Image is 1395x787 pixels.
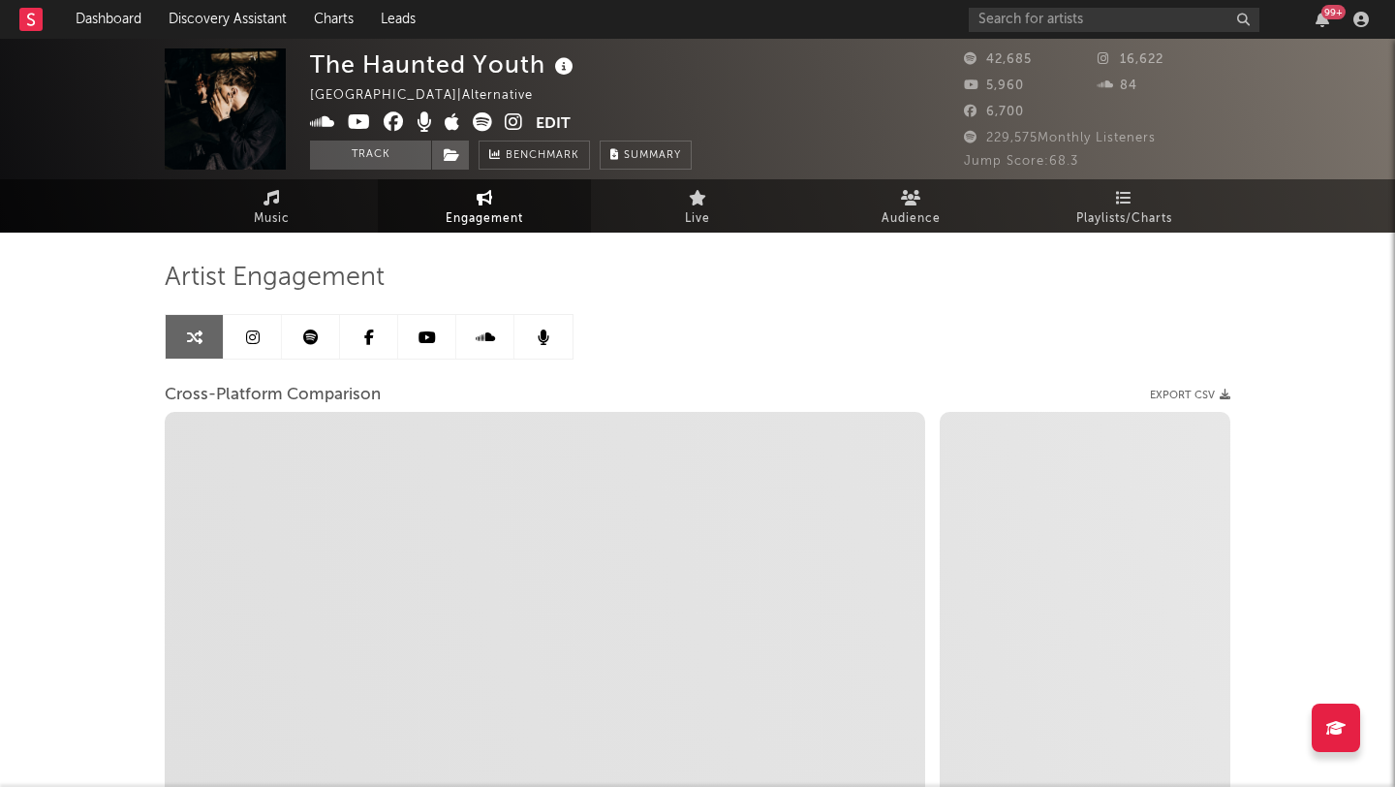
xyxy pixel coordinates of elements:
a: Live [591,179,804,233]
div: 99 + [1321,5,1346,19]
span: Playlists/Charts [1076,207,1172,231]
a: Music [165,179,378,233]
span: 5,960 [964,79,1024,92]
a: Engagement [378,179,591,233]
button: Edit [536,112,571,137]
a: Audience [804,179,1017,233]
span: Live [685,207,710,231]
span: 229,575 Monthly Listeners [964,132,1156,144]
span: Artist Engagement [165,267,385,290]
input: Search for artists [969,8,1259,32]
span: Summary [624,150,681,161]
span: 16,622 [1098,53,1163,66]
button: 99+ [1316,12,1329,27]
span: Jump Score: 68.3 [964,155,1078,168]
span: Engagement [446,207,523,231]
span: Cross-Platform Comparison [165,384,381,407]
button: Export CSV [1150,390,1230,401]
span: 84 [1098,79,1137,92]
span: Benchmark [506,144,579,168]
span: Music [254,207,290,231]
span: 42,685 [964,53,1032,66]
span: Audience [882,207,941,231]
button: Summary [600,141,692,170]
button: Track [310,141,431,170]
div: [GEOGRAPHIC_DATA] | Alternative [310,84,555,108]
div: The Haunted Youth [310,48,578,80]
a: Benchmark [479,141,590,170]
a: Playlists/Charts [1017,179,1230,233]
span: 6,700 [964,106,1024,118]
